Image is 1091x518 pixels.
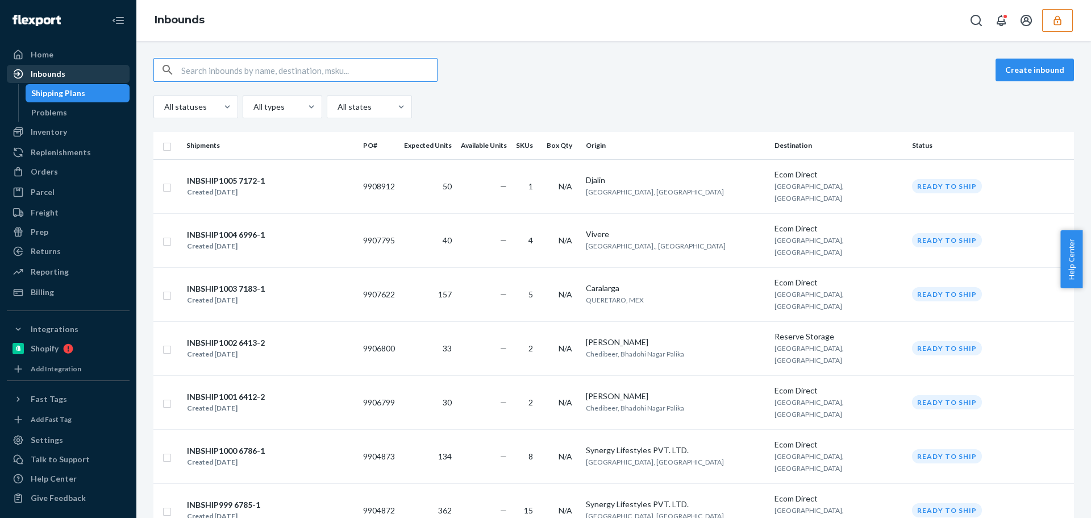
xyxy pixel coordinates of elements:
[31,166,58,177] div: Orders
[31,364,81,374] div: Add Integration
[31,187,55,198] div: Parcel
[31,226,48,238] div: Prep
[7,45,130,64] a: Home
[774,452,844,473] span: [GEOGRAPHIC_DATA], [GEOGRAPHIC_DATA]
[774,398,844,418] span: [GEOGRAPHIC_DATA], [GEOGRAPHIC_DATA]
[996,59,1074,81] button: Create inbound
[13,15,61,26] img: Flexport logo
[500,289,507,299] span: —
[187,349,265,360] div: Created [DATE]
[7,242,130,260] a: Returns
[559,289,572,299] span: N/A
[187,295,265,306] div: Created [DATE]
[336,101,338,113] input: All states
[107,9,130,32] button: Close Navigation
[586,175,765,186] div: Djalin
[528,343,533,353] span: 2
[443,235,452,245] span: 40
[500,397,507,407] span: —
[438,505,452,515] span: 362
[31,147,91,158] div: Replenishments
[31,454,90,465] div: Talk to Support
[907,132,1074,159] th: Status
[252,101,253,113] input: All types
[586,404,684,412] span: Chedibeer, Bhadohi Nagar Palika
[359,132,399,159] th: PO#
[528,451,533,461] span: 8
[7,163,130,181] a: Orders
[182,132,359,159] th: Shipments
[31,393,67,405] div: Fast Tags
[912,233,982,247] div: Ready to ship
[7,413,130,426] a: Add Fast Tag
[7,183,130,201] a: Parcel
[559,235,572,245] span: N/A
[912,395,982,409] div: Ready to ship
[912,341,982,355] div: Ready to ship
[1060,230,1082,288] span: Help Center
[528,181,533,191] span: 1
[7,223,130,241] a: Prep
[586,188,724,196] span: [GEOGRAPHIC_DATA], [GEOGRAPHIC_DATA]
[359,267,399,321] td: 9907622
[438,289,452,299] span: 157
[7,123,130,141] a: Inventory
[559,505,572,515] span: N/A
[912,503,982,517] div: Ready to ship
[1015,9,1038,32] button: Open account menu
[31,324,78,335] div: Integrations
[774,385,903,396] div: Ecom Direct
[187,337,265,349] div: INBSHIP1002 6413-2
[7,320,130,338] button: Integrations
[359,321,399,375] td: 9906800
[187,283,265,295] div: INBSHIP1003 7183-1
[528,397,533,407] span: 2
[586,229,765,240] div: Vivere
[359,375,399,429] td: 9906799
[26,103,130,122] a: Problems
[559,181,572,191] span: N/A
[163,101,164,113] input: All statuses
[500,235,507,245] span: —
[542,132,581,159] th: Box Qty
[586,445,765,456] div: Synergy Lifestyles PVT. LTD.
[145,4,214,37] ol: breadcrumbs
[770,132,907,159] th: Destination
[31,287,54,298] div: Billing
[774,331,903,342] div: Reserve Storage
[586,242,726,250] span: [GEOGRAPHIC_DATA],, [GEOGRAPHIC_DATA]
[187,187,265,198] div: Created [DATE]
[511,132,542,159] th: SKUs
[31,266,69,277] div: Reporting
[26,84,130,102] a: Shipping Plans
[31,473,77,484] div: Help Center
[187,499,260,511] div: INBSHIP999 6785-1
[586,296,644,304] span: QUERETARO, MEX
[187,241,265,252] div: Created [DATE]
[774,344,844,364] span: [GEOGRAPHIC_DATA], [GEOGRAPHIC_DATA]
[359,213,399,267] td: 9907795
[912,287,982,301] div: Ready to ship
[559,451,572,461] span: N/A
[586,499,765,510] div: Synergy Lifestyles PVT. LTD.
[774,236,844,256] span: [GEOGRAPHIC_DATA], [GEOGRAPHIC_DATA]
[559,397,572,407] span: N/A
[31,88,85,99] div: Shipping Plans
[7,65,130,83] a: Inbounds
[31,107,67,118] div: Problems
[187,175,265,187] div: INBSHIP1005 7172-1
[31,434,63,446] div: Settings
[7,489,130,507] button: Give Feedback
[774,169,903,180] div: Ecom Direct
[586,458,724,466] span: [GEOGRAPHIC_DATA], [GEOGRAPHIC_DATA]
[31,415,72,424] div: Add Fast Tag
[500,181,507,191] span: —
[586,337,765,348] div: [PERSON_NAME]
[912,179,982,193] div: Ready to ship
[443,181,452,191] span: 50
[31,49,53,60] div: Home
[7,263,130,281] a: Reporting
[528,235,533,245] span: 4
[912,449,982,463] div: Ready to ship
[528,289,533,299] span: 5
